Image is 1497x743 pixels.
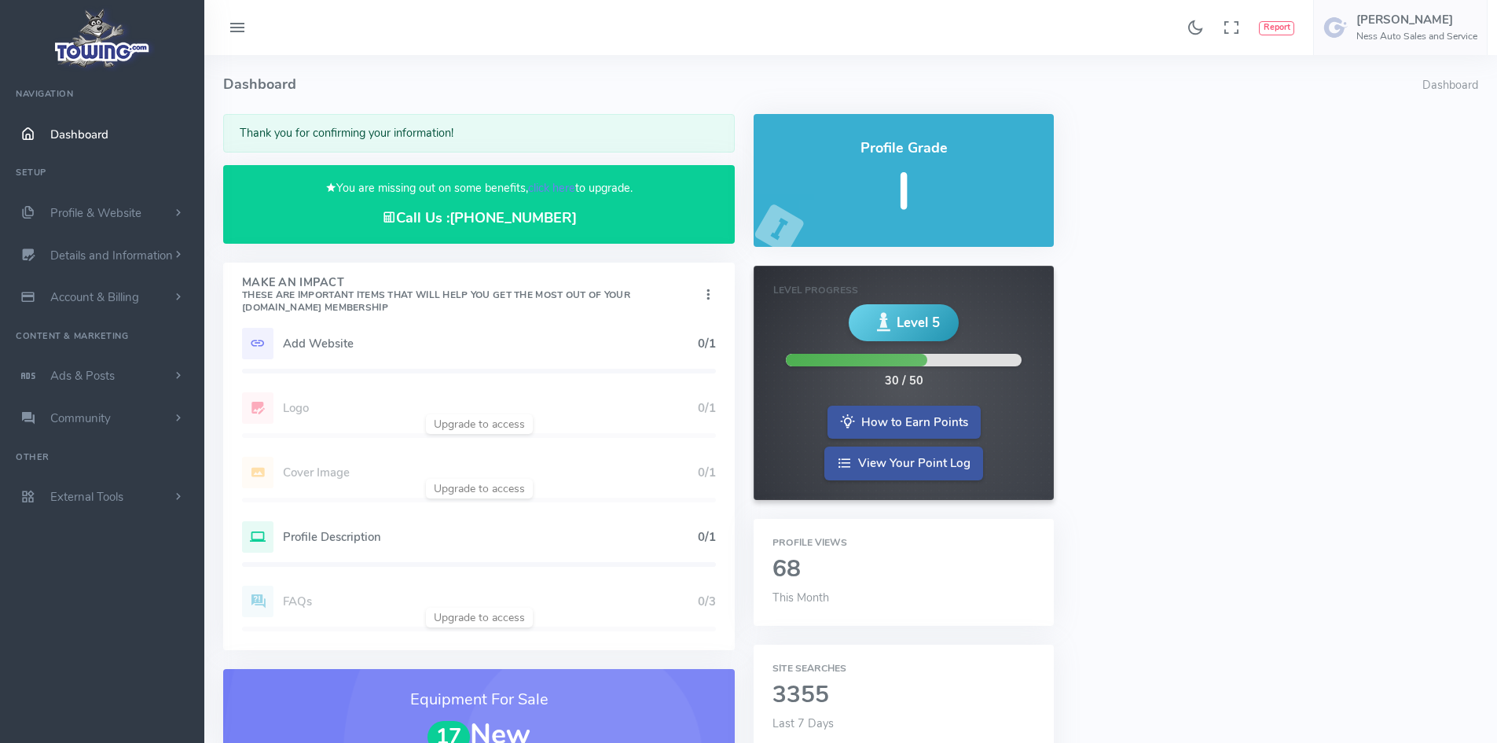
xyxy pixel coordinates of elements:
span: Profile & Website [50,205,141,221]
h6: Level Progress [773,285,1033,296]
a: View Your Point Log [824,447,983,480]
div: 30 / 50 [885,373,923,390]
a: [PHONE_NUMBER] [449,208,577,227]
li: Dashboard [1422,77,1478,94]
span: Community [50,410,111,426]
h6: Site Searches [772,664,1034,674]
span: Level 5 [897,313,940,333]
h5: I [772,164,1034,220]
h5: Profile Description [283,531,698,543]
span: Last 7 Days [772,715,834,731]
span: Details and Information [50,248,173,263]
span: This Month [772,590,829,605]
h2: 68 [772,557,1034,583]
span: External Tools [50,489,123,505]
span: Dashboard [50,127,108,142]
small: These are important items that will help you get the most out of your [DOMAIN_NAME] Membership [242,289,630,314]
a: How to Earn Points [827,406,981,440]
span: Account & Billing [50,289,139,305]
h5: 0/1 [698,337,716,350]
div: Thank you for confirming your information! [223,114,735,153]
h2: 3355 [772,682,1034,708]
img: logo [50,5,156,72]
h5: Add Website [283,337,698,350]
span: Ads & Posts [50,368,115,384]
h5: 0/1 [698,531,716,543]
h4: Call Us : [242,210,716,226]
img: user-image [1323,15,1348,40]
h6: Ness Auto Sales and Service [1356,31,1477,42]
h5: [PERSON_NAME] [1356,13,1477,26]
h4: Dashboard [223,55,1422,114]
button: Report [1259,21,1294,35]
h3: Equipment For Sale [242,688,716,712]
a: click here [528,180,575,196]
h4: Profile Grade [772,141,1034,156]
p: You are missing out on some benefits, to upgrade. [242,179,716,197]
h4: Make An Impact [242,277,700,314]
h6: Profile Views [772,538,1034,548]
